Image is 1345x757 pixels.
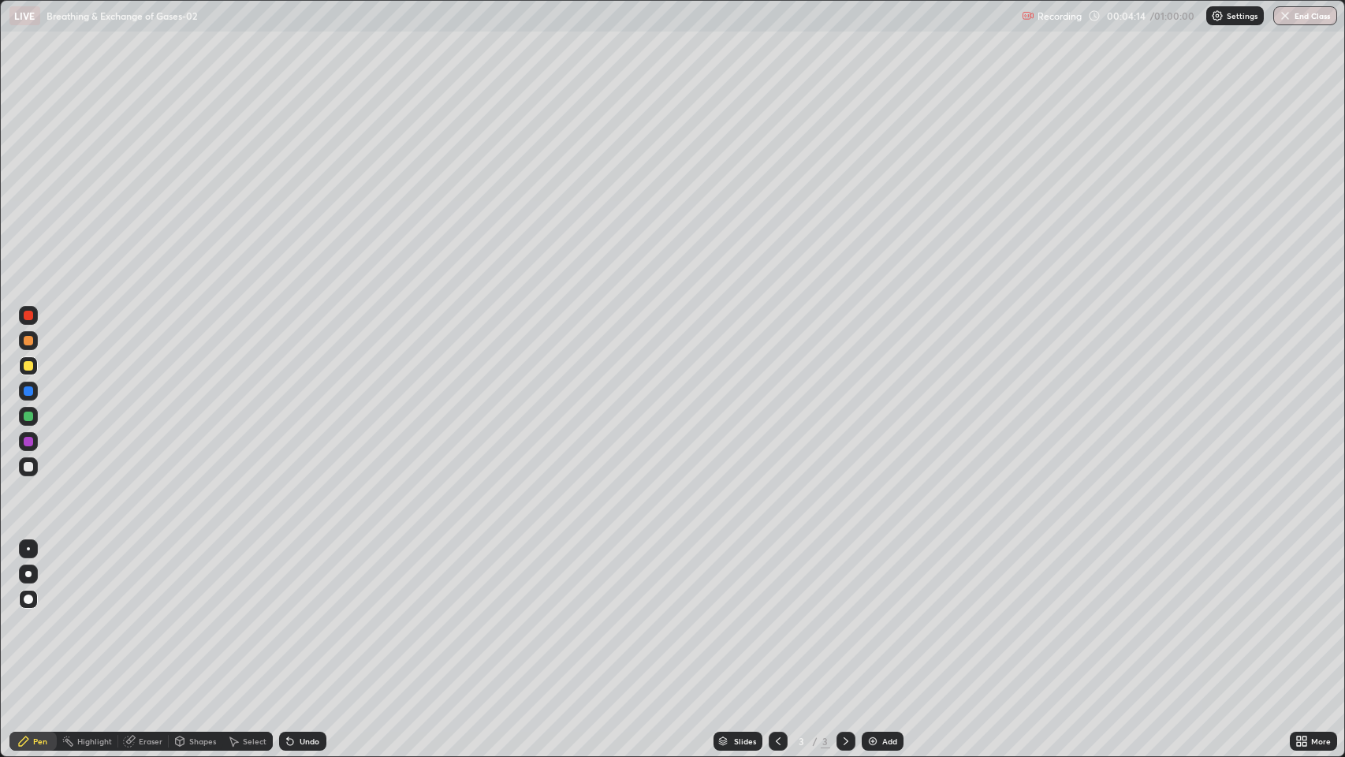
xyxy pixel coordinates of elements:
div: 3 [794,736,810,746]
img: end-class-cross [1279,9,1291,22]
img: recording.375f2c34.svg [1022,9,1034,22]
div: / [813,736,818,746]
div: Undo [300,737,319,745]
p: Settings [1227,12,1257,20]
p: LIVE [14,9,35,22]
p: Recording [1038,10,1082,22]
div: Shapes [189,737,216,745]
img: add-slide-button [866,735,879,748]
div: Highlight [77,737,112,745]
img: class-settings-icons [1211,9,1224,22]
div: Eraser [139,737,162,745]
div: Pen [33,737,47,745]
div: Add [882,737,897,745]
div: Select [243,737,266,745]
button: End Class [1273,6,1337,25]
div: Slides [734,737,756,745]
div: 3 [821,734,830,748]
div: More [1311,737,1331,745]
p: Breathing & Exchange of Gases-02 [47,9,197,22]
